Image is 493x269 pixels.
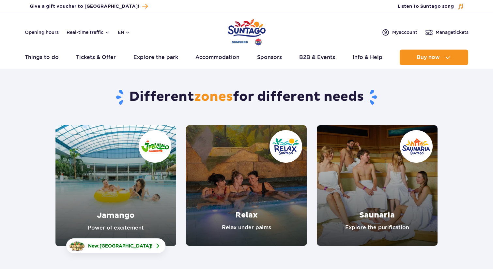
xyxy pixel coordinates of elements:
button: Buy now [400,50,468,65]
a: Managetickets [425,28,469,36]
span: My account [392,29,417,36]
span: [GEOGRAPHIC_DATA] [100,243,151,248]
span: zones [194,89,233,105]
button: Listen to Suntago song [398,3,464,10]
a: Give a gift voucher to [GEOGRAPHIC_DATA]! [30,2,148,11]
a: Explore the park [133,50,178,65]
button: Real-time traffic [67,30,110,35]
a: Saunaria [317,125,438,246]
a: B2B & Events [299,50,335,65]
a: Sponsors [257,50,282,65]
h1: Different for different needs [55,89,438,106]
span: New: ! [88,243,152,249]
button: en [118,29,130,36]
a: Myaccount [382,28,417,36]
a: Relax [186,125,307,246]
a: Jamango [55,125,176,246]
span: Listen to Suntago song [398,3,454,10]
a: Info & Help [353,50,382,65]
a: Things to do [25,50,59,65]
a: Park of Poland [228,16,266,46]
a: Opening hours [25,29,59,36]
span: Manage tickets [436,29,469,36]
span: Give a gift voucher to [GEOGRAPHIC_DATA]! [30,3,139,10]
a: Tickets & Offer [76,50,116,65]
a: Accommodation [195,50,239,65]
a: New:[GEOGRAPHIC_DATA]! [66,238,166,253]
span: Buy now [417,54,440,60]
